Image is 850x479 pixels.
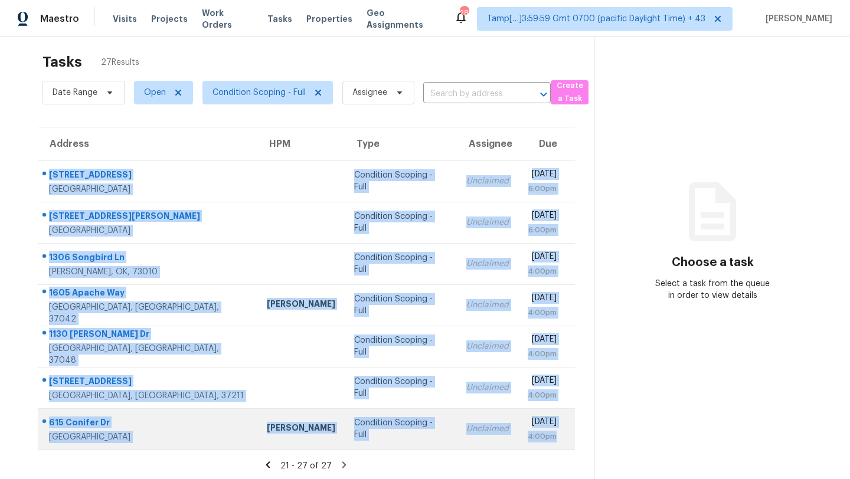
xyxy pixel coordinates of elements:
div: 4:00pm [528,307,557,319]
div: 4:00pm [528,431,557,442]
span: Tamp[…]3:59:59 Gmt 0700 (pacific Daylight Time) + 43 [487,13,705,25]
div: Condition Scoping - Full [354,169,447,193]
span: 21 - 27 of 27 [280,462,332,470]
h3: Choose a task [672,257,754,268]
div: Unclaimed [466,216,509,228]
div: [DATE] [528,168,557,183]
span: Open [144,87,166,99]
input: Search by address [423,85,518,103]
div: [STREET_ADDRESS] [49,169,248,183]
div: Unclaimed [466,423,509,435]
div: 615 Conifer Dr [49,416,248,431]
span: Condition Scoping - Full [212,87,306,99]
div: 4:00pm [528,389,557,401]
div: [DATE] [528,416,557,431]
div: [GEOGRAPHIC_DATA] [49,225,248,237]
div: 6:00pm [528,183,557,195]
div: [STREET_ADDRESS] [49,375,248,390]
div: [DATE] [528,292,557,307]
span: 27 Results [101,57,139,68]
th: HPM [257,127,345,160]
button: Create a Task [551,80,589,104]
div: [DATE] [528,333,557,348]
div: 1130 [PERSON_NAME] Dr [49,328,248,343]
div: Condition Scoping - Full [354,376,447,399]
span: Tasks [267,15,292,23]
span: [PERSON_NAME] [761,13,832,25]
span: Maestro [40,13,79,25]
div: Unclaimed [466,258,509,270]
div: Condition Scoping - Full [354,293,447,317]
div: 4:00pm [528,265,557,277]
span: Visits [113,13,137,25]
div: Unclaimed [466,340,509,352]
div: [GEOGRAPHIC_DATA] [49,431,248,443]
div: Condition Scoping - Full [354,252,447,275]
div: [STREET_ADDRESS][PERSON_NAME] [49,210,248,225]
div: 1605 Apache Way [49,287,248,301]
div: [GEOGRAPHIC_DATA], [GEOGRAPHIC_DATA], 37211 [49,390,248,402]
span: Work Orders [202,7,253,31]
h2: Tasks [42,56,82,68]
div: Select a task from the queue in order to view details [653,278,772,301]
th: Address [38,127,257,160]
th: Assignee [457,127,518,160]
div: [PERSON_NAME] [267,422,335,437]
div: Unclaimed [466,175,509,187]
div: 6:00pm [528,224,557,236]
div: [PERSON_NAME] [267,298,335,313]
span: Projects [151,13,188,25]
span: Assignee [352,87,387,99]
th: Type [345,127,457,160]
span: Properties [306,13,352,25]
div: [DATE] [528,251,557,265]
div: Unclaimed [466,299,509,311]
div: Unclaimed [466,382,509,393]
div: [DATE] [528,375,557,389]
span: Date Range [53,87,97,99]
div: 284 [460,7,468,19]
span: Geo Assignments [367,7,440,31]
div: [GEOGRAPHIC_DATA] [49,183,248,195]
div: [GEOGRAPHIC_DATA], [GEOGRAPHIC_DATA], 37048 [49,343,248,366]
div: Condition Scoping - Full [354,211,447,234]
button: Open [535,86,552,103]
span: Create a Task [557,79,583,106]
th: Due [518,127,575,160]
div: Condition Scoping - Full [354,417,447,441]
div: [DATE] [528,209,557,224]
div: Condition Scoping - Full [354,334,447,358]
div: [PERSON_NAME], OK, 73010 [49,266,248,278]
div: 4:00pm [528,348,557,360]
div: [GEOGRAPHIC_DATA], [GEOGRAPHIC_DATA], 37042 [49,301,248,325]
div: 1306 Songbird Ln [49,251,248,266]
